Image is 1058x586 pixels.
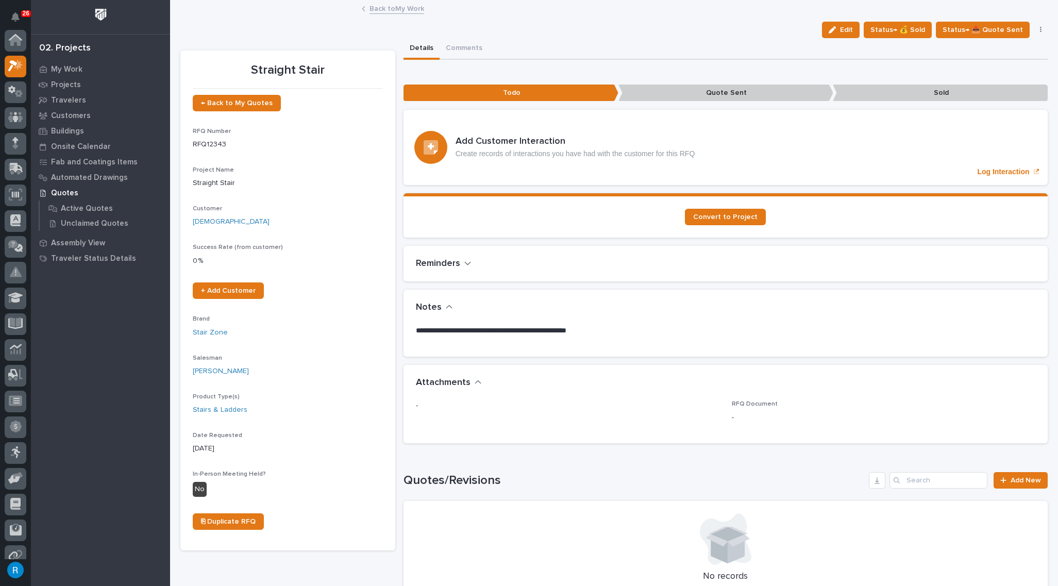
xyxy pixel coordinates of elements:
[51,189,78,198] p: Quotes
[732,412,1035,423] p: -
[416,258,472,270] button: Reminders
[193,316,210,322] span: Brand
[864,22,932,38] button: Status→ 💰 Sold
[51,127,84,136] p: Buildings
[40,216,170,230] a: Unclaimed Quotes
[51,96,86,105] p: Travelers
[31,250,170,266] a: Traveler Status Details
[456,136,695,147] h3: Add Customer Interaction
[404,473,865,488] h1: Quotes/Revisions
[193,513,264,530] a: ⎘ Duplicate RFQ
[5,559,26,581] button: users-avatar
[51,65,82,74] p: My Work
[840,25,853,35] span: Edit
[201,518,256,525] span: ⎘ Duplicate RFQ
[193,394,240,400] span: Product Type(s)
[31,170,170,185] a: Automated Drawings
[193,327,228,338] a: Stair Zone
[732,401,778,407] span: RFQ Document
[193,405,247,415] a: Stairs & Ladders
[193,366,249,377] a: [PERSON_NAME]
[822,22,860,38] button: Edit
[936,22,1030,38] button: Status→ 📤 Quote Sent
[193,167,234,173] span: Project Name
[416,258,460,270] h2: Reminders
[193,432,242,439] span: Date Requested
[440,38,489,60] button: Comments
[31,123,170,139] a: Buildings
[51,173,128,182] p: Automated Drawings
[31,61,170,77] a: My Work
[416,302,442,313] h2: Notes
[193,471,266,477] span: In-Person Meeting Held?
[193,443,383,454] p: [DATE]
[416,377,482,389] button: Attachments
[618,85,833,102] p: Quote Sent
[193,244,283,250] span: Success Rate (from customer)
[416,302,453,313] button: Notes
[51,254,136,263] p: Traveler Status Details
[31,235,170,250] a: Assembly View
[31,77,170,92] a: Projects
[456,149,695,158] p: Create records of interactions you have had with the customer for this RFQ
[31,108,170,123] a: Customers
[31,154,170,170] a: Fab and Coatings Items
[31,92,170,108] a: Travelers
[193,95,281,111] a: ← Back to My Quotes
[370,2,424,14] a: Back toMy Work
[889,472,987,489] input: Search
[416,571,1035,582] p: No records
[193,178,383,189] p: Straight Stair
[61,219,128,228] p: Unclaimed Quotes
[193,482,207,497] div: No
[51,111,91,121] p: Customers
[977,168,1029,176] p: Log Interaction
[1011,477,1041,484] span: Add New
[404,85,618,102] p: Todo
[416,400,719,411] p: -
[404,38,440,60] button: Details
[994,472,1048,489] a: Add New
[51,80,81,90] p: Projects
[51,142,111,152] p: Onsite Calendar
[193,63,383,78] p: Straight Stair
[193,282,264,299] a: + Add Customer
[870,24,925,36] span: Status→ 💰 Sold
[23,10,29,17] p: 26
[39,43,91,54] div: 02. Projects
[201,99,273,107] span: ← Back to My Quotes
[693,213,758,221] span: Convert to Project
[13,12,26,29] div: Notifications26
[193,256,383,266] p: 0 %
[416,377,471,389] h2: Attachments
[193,128,231,135] span: RFQ Number
[91,5,110,24] img: Workspace Logo
[31,139,170,154] a: Onsite Calendar
[685,209,766,225] a: Convert to Project
[201,287,256,294] span: + Add Customer
[943,24,1023,36] span: Status→ 📤 Quote Sent
[31,185,170,200] a: Quotes
[833,85,1048,102] p: Sold
[193,139,383,150] p: RFQ12343
[193,216,270,227] a: [DEMOGRAPHIC_DATA]
[40,201,170,215] a: Active Quotes
[193,206,222,212] span: Customer
[193,355,222,361] span: Salesman
[404,110,1048,185] a: Log Interaction
[5,6,26,28] button: Notifications
[51,158,138,167] p: Fab and Coatings Items
[61,204,113,213] p: Active Quotes
[51,239,105,248] p: Assembly View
